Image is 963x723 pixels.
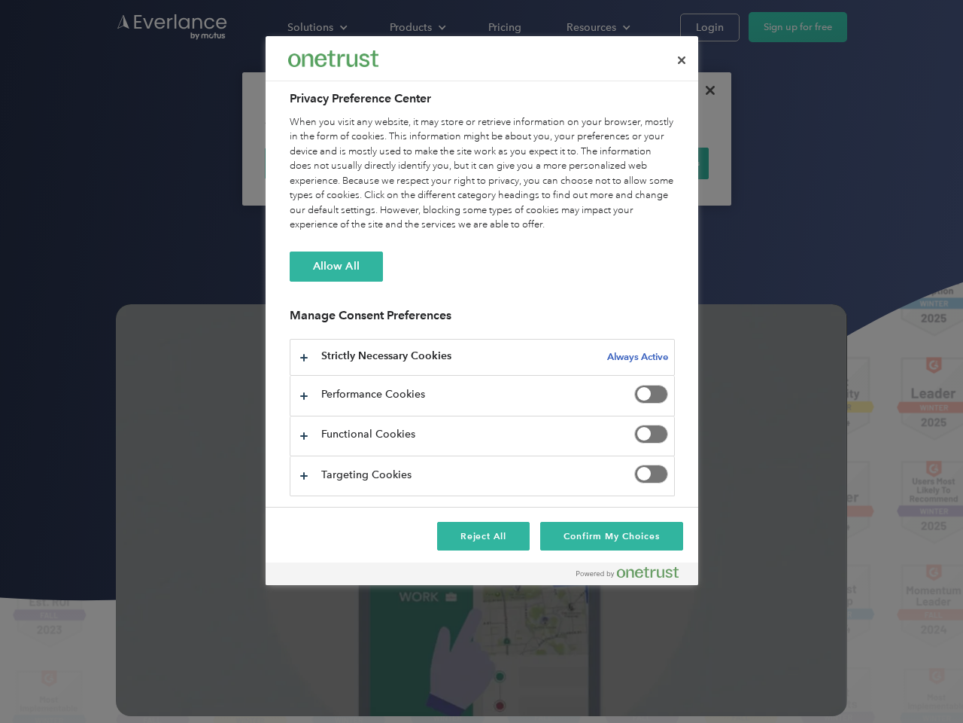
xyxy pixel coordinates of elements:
[665,44,698,77] button: Close
[266,36,698,585] div: Preference center
[290,252,383,282] button: Allow All
[290,115,675,233] div: When you visit any website, it may store or retrieve information on your browser, mostly in the f...
[288,50,378,66] img: Everlance
[540,522,682,551] button: Confirm My Choices
[111,90,187,121] input: Submit
[290,308,675,331] h3: Manage Consent Preferences
[576,566,679,578] img: Powered by OneTrust Opens in a new Tab
[266,36,698,585] div: Privacy Preference Center
[290,90,675,108] h2: Privacy Preference Center
[288,44,378,74] div: Everlance
[576,566,691,585] a: Powered by OneTrust Opens in a new Tab
[437,522,530,551] button: Reject All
